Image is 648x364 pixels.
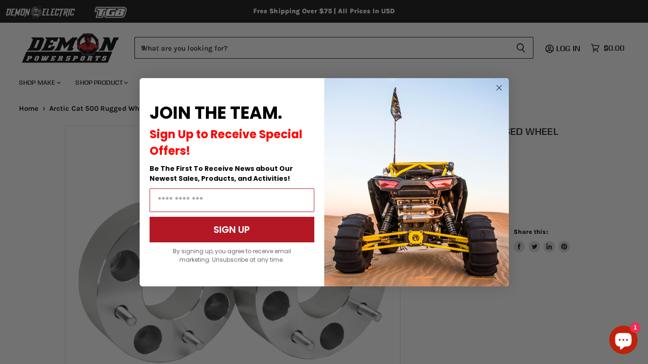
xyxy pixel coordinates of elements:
input: Email Address [150,188,314,212]
span: JOIN THE TEAM. [150,101,282,125]
span: By signing up, you agree to receive email marketing. Unsubscribe at any time. [173,247,291,264]
span: Sign Up to Receive Special Offers! [150,126,302,159]
img: a9095488-b6e7-41ba-879d-588abfab540b.jpeg [324,78,509,286]
inbox-online-store-chat: Shopify online store chat [606,326,640,356]
span: Be The First To Receive News about Our Newest Sales, Products, and Activities! [150,164,293,183]
button: Close dialog [493,82,505,94]
button: SIGN UP [150,217,314,242]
